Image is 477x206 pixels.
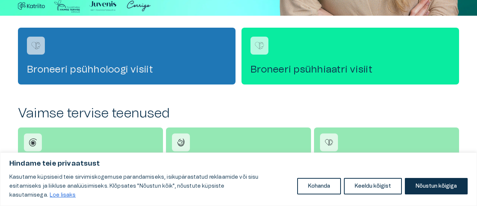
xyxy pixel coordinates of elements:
[254,40,265,51] img: Broneeri psühhiaatri visiit logo
[27,64,227,76] h4: Broneeri psühholoogi visiit
[405,178,468,194] button: Nõustun kõigiga
[9,173,292,200] p: Kasutame küpsiseid teie sirvimiskogemuse parandamiseks, isikupärastatud reklaamide või sisu esita...
[323,137,335,148] img: Muud vaimse tervise teenused icon
[9,159,468,168] p: Hindame teie privaatsust
[49,192,76,198] a: Loe lisaks
[241,28,459,84] a: Navigate to service booking
[175,137,187,148] img: Psühholoogia icon
[297,178,341,194] button: Kohanda
[250,64,450,76] h4: Broneeri psühhiaatri visiit
[18,105,459,122] h2: Vaimse tervise teenused
[18,28,236,84] a: Navigate to service booking
[27,137,39,148] img: Psühhoteraapia icon
[30,40,41,51] img: Broneeri psühholoogi visiit logo
[344,178,402,194] button: Keeldu kõigist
